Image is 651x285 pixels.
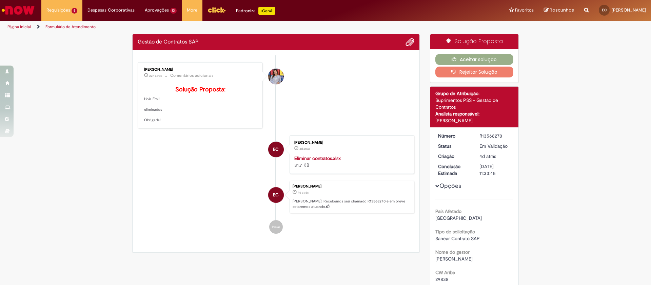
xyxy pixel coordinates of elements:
div: Padroniza [236,7,275,15]
b: Nome do gestor [435,249,470,255]
b: País Afetado [435,208,461,214]
p: +GenAi [258,7,275,15]
dt: Conclusão Estimada [433,163,475,177]
span: EC [273,141,279,158]
dt: Status [433,143,475,149]
a: Eliminar contratos.xlsx [294,155,341,161]
a: Página inicial [7,24,31,30]
time: 25/09/2025 17:33:41 [479,153,496,159]
div: [DATE] 11:33:45 [479,163,511,177]
div: Emilio Jose Andres Casado [268,187,284,203]
span: 29838 [435,276,449,282]
h2: Gestão de Contratos SAP Histórico de tíquete [138,39,199,45]
div: [PERSON_NAME] [435,117,514,124]
span: 5 [72,8,77,14]
li: Emilio Jose Andres Casado [138,181,414,213]
span: Aprovações [145,7,169,14]
b: CW Ariba [435,269,455,275]
small: Comentários adicionais [170,73,214,78]
span: 4d atrás [298,191,309,195]
div: Grupo de Atribuição: [435,90,514,97]
div: Emilio Jose Andres Casado [268,142,284,157]
div: [PERSON_NAME] [293,184,411,189]
span: Sanear Contrato SAP [435,235,480,242]
div: Suprimentos PSS - Gestão de Contratos [435,97,514,110]
img: ServiceNow [1,3,36,17]
span: More [187,7,197,14]
div: [PERSON_NAME] [144,68,257,72]
span: [GEOGRAPHIC_DATA] [435,215,482,221]
time: 25/09/2025 17:33:41 [298,191,309,195]
p: Hola Emi! eliminados Obrigada! [144,86,257,123]
div: R13568270 [479,132,511,139]
span: 22h atrás [149,74,162,78]
span: 13 [170,8,177,14]
div: 25/09/2025 17:33:41 [479,153,511,160]
img: click_logo_yellow_360x200.png [208,5,226,15]
button: Adicionar anexos [406,38,414,47]
div: Analista responsável: [435,110,514,117]
span: [PERSON_NAME] [612,7,646,13]
ul: Trilhas de página [5,21,429,33]
span: [PERSON_NAME] [435,256,473,262]
span: EC [273,187,279,203]
div: 31.7 KB [294,155,407,168]
a: Formulário de Atendimento [45,24,96,30]
div: Em Validação [479,143,511,149]
time: 28/09/2025 19:56:35 [149,74,162,78]
span: Despesas Corporativas [87,7,135,14]
dt: Número [433,132,475,139]
span: Favoritos [515,7,534,14]
dt: Criação [433,153,475,160]
span: 4d atrás [479,153,496,159]
span: Requisições [46,7,70,14]
p: [PERSON_NAME]! Recebemos seu chamado R13568270 e em breve estaremos atuando. [293,199,411,209]
a: Rascunhos [544,7,574,14]
div: Julia Roberta Silva Lino [268,69,284,84]
b: Solução Proposta: [175,86,225,93]
span: EC [602,8,607,12]
button: Aceitar solução [435,54,514,65]
div: [PERSON_NAME] [294,141,407,145]
time: 25/09/2025 17:33:22 [299,147,310,151]
button: Rejeitar Solução [435,67,514,77]
div: Solução Proposta [430,34,519,49]
b: Tipo de solicitação [435,229,475,235]
span: 4d atrás [299,147,310,151]
ul: Histórico de tíquete [138,55,414,241]
span: Rascunhos [550,7,574,13]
